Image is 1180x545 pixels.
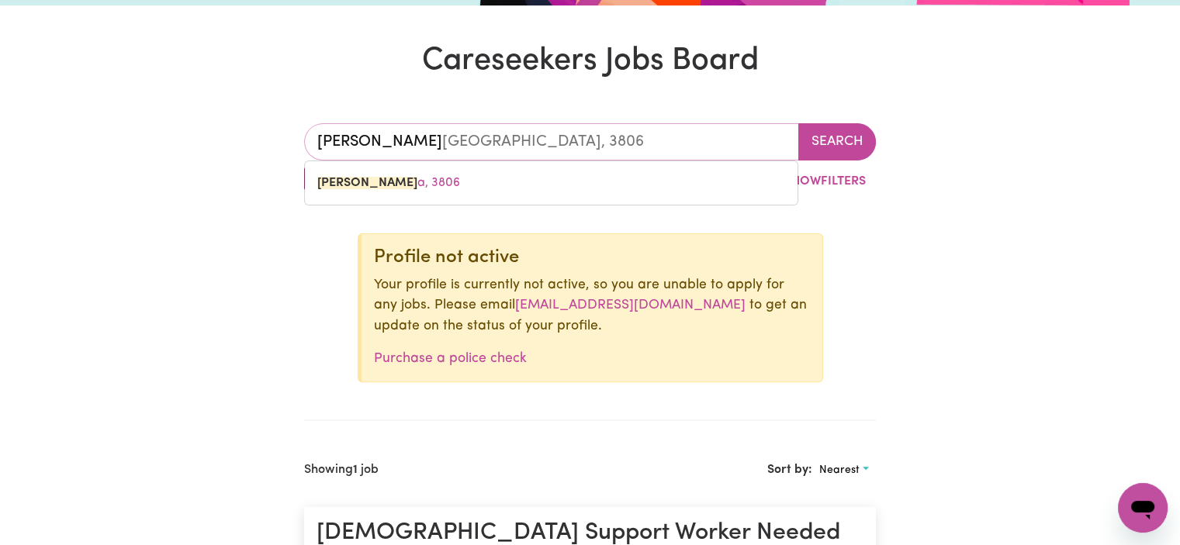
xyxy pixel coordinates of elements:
mark: [PERSON_NAME] [317,177,417,189]
iframe: Button to launch messaging window [1118,483,1168,533]
span: Nearest [819,464,860,476]
input: Enter a suburb or postcode [304,123,799,160]
div: Profile not active [374,247,810,269]
p: Your profile is currently not active, so you are unable to apply for any jobs. Please email to ge... [374,275,810,336]
a: Purchase a police check [374,352,527,365]
span: Show [784,175,821,188]
button: Search [798,123,876,160]
button: ShowFilters [756,167,876,196]
button: Sort search results [812,458,876,482]
span: Sort by: [767,464,812,477]
a: [EMAIL_ADDRESS][DOMAIN_NAME] [515,298,746,312]
span: a, 3806 [317,177,460,189]
a: BERWICK, Victoria, 3806 [305,167,798,198]
b: 1 [353,464,358,476]
h2: Showing job [304,463,379,478]
div: menu-options [304,160,798,205]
